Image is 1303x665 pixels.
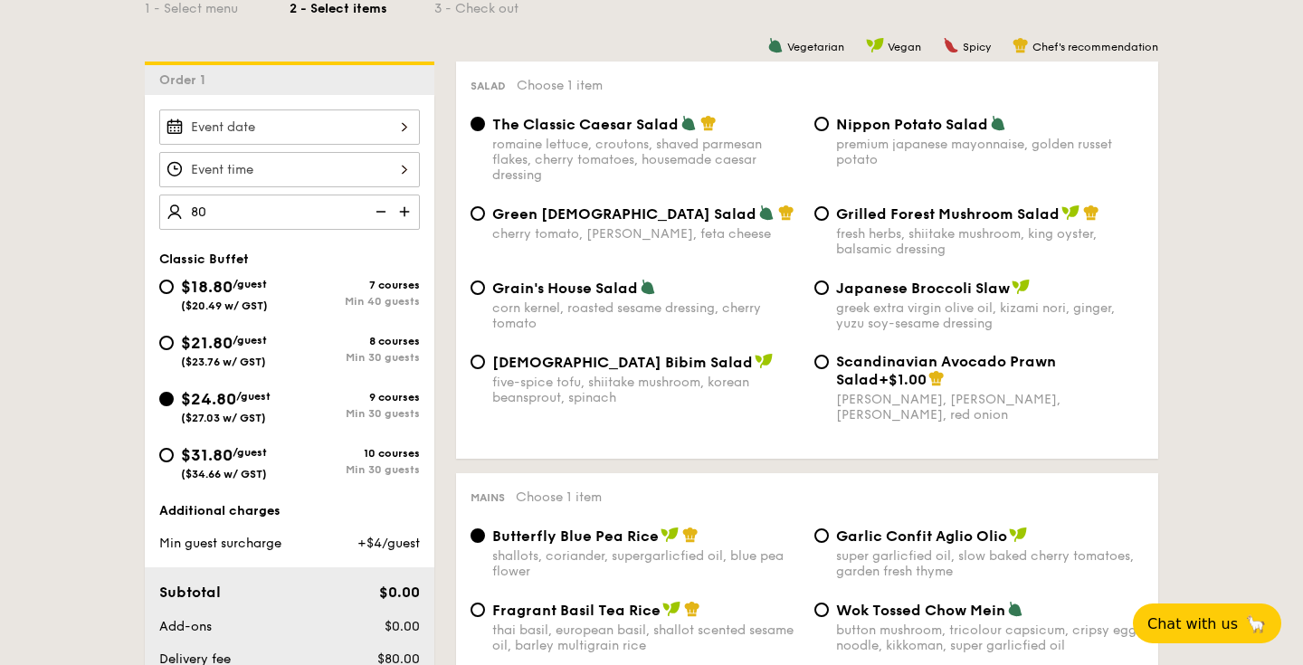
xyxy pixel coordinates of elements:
[471,280,485,295] input: Grain's House Saladcorn kernel, roasted sesame dressing, cherry tomato
[1013,37,1029,53] img: icon-chef-hat.a58ddaea.svg
[159,252,249,267] span: Classic Buffet
[1133,603,1281,643] button: Chat with us🦙
[1245,613,1267,634] span: 🦙
[684,601,700,617] img: icon-chef-hat.a58ddaea.svg
[836,205,1060,223] span: Grilled Forest Mushroom Salad
[181,277,233,297] span: $18.80
[814,603,829,617] input: Wok Tossed Chow Meinbutton mushroom, tricolour capsicum, cripsy egg noodle, kikkoman, super garli...
[385,619,420,634] span: $0.00
[357,536,420,551] span: +$4/guest
[159,280,174,294] input: $18.80/guest($20.49 w/ GST)7 coursesMin 40 guests
[682,527,699,543] img: icon-chef-hat.a58ddaea.svg
[492,375,800,405] div: five-spice tofu, shiitake mushroom, korean beansprout, spinach
[492,205,756,223] span: Green [DEMOGRAPHIC_DATA] Salad
[836,116,988,133] span: Nippon Potato Salad
[492,137,800,183] div: romaine lettuce, croutons, shaved parmesan flakes, cherry tomatoes, housemade caesar dressing
[233,334,267,347] span: /guest
[290,447,420,460] div: 10 courses
[836,300,1144,331] div: greek extra virgin olive oil, kizami nori, ginger, yuzu soy-sesame dressing
[778,204,794,221] img: icon-chef-hat.a58ddaea.svg
[290,351,420,364] div: Min 30 guests
[159,502,420,520] div: Additional charges
[181,412,266,424] span: ($27.03 w/ GST)
[159,109,420,145] input: Event date
[814,280,829,295] input: Japanese Broccoli Slawgreek extra virgin olive oil, kizami nori, ginger, yuzu soy-sesame dressing
[379,584,420,601] span: $0.00
[700,115,717,131] img: icon-chef-hat.a58ddaea.svg
[471,355,485,369] input: [DEMOGRAPHIC_DATA] Bibim Saladfive-spice tofu, shiitake mushroom, korean beansprout, spinach
[236,390,271,403] span: /guest
[492,548,800,579] div: shallots, coriander, supergarlicfied oil, blue pea flower
[492,602,661,619] span: Fragrant Basil Tea Rice
[1009,527,1027,543] img: icon-vegan.f8ff3823.svg
[1083,204,1099,221] img: icon-chef-hat.a58ddaea.svg
[181,468,267,480] span: ($34.66 w/ GST)
[233,278,267,290] span: /guest
[1061,204,1079,221] img: icon-vegan.f8ff3823.svg
[814,117,829,131] input: Nippon Potato Saladpremium japanese mayonnaise, golden russet potato
[814,355,829,369] input: Scandinavian Avocado Prawn Salad+$1.00[PERSON_NAME], [PERSON_NAME], [PERSON_NAME], red onion
[492,527,659,545] span: Butterfly Blue Pea Rice
[159,152,420,187] input: Event time
[836,527,1007,545] span: Garlic Confit Aglio Olio
[290,391,420,404] div: 9 courses
[492,116,679,133] span: The Classic Caesar Salad
[1147,615,1238,632] span: Chat with us
[366,195,393,229] img: icon-reduce.1d2dbef1.svg
[290,279,420,291] div: 7 courses
[990,115,1006,131] img: icon-vegetarian.fe4039eb.svg
[866,37,884,53] img: icon-vegan.f8ff3823.svg
[836,622,1144,653] div: button mushroom, tricolour capsicum, cripsy egg noodle, kikkoman, super garlicfied oil
[159,536,281,551] span: Min guest surcharge
[492,226,800,242] div: cherry tomato, [PERSON_NAME], feta cheese
[471,603,485,617] input: Fragrant Basil Tea Ricethai basil, european basil, shallot scented sesame oil, barley multigrain ...
[181,389,236,409] span: $24.80
[888,41,921,53] span: Vegan
[159,392,174,406] input: $24.80/guest($27.03 w/ GST)9 coursesMin 30 guests
[393,195,420,229] img: icon-add.58712e84.svg
[767,37,784,53] img: icon-vegetarian.fe4039eb.svg
[943,37,959,53] img: icon-spicy.37a8142b.svg
[471,206,485,221] input: Green [DEMOGRAPHIC_DATA] Saladcherry tomato, [PERSON_NAME], feta cheese
[290,407,420,420] div: Min 30 guests
[516,489,602,505] span: Choose 1 item
[879,371,927,388] span: +$1.00
[290,295,420,308] div: Min 40 guests
[492,280,638,297] span: Grain's House Salad
[755,353,773,369] img: icon-vegan.f8ff3823.svg
[836,226,1144,257] div: fresh herbs, shiitake mushroom, king oyster, balsamic dressing
[290,463,420,476] div: Min 30 guests
[492,354,753,371] span: [DEMOGRAPHIC_DATA] Bibim Salad
[963,41,991,53] span: Spicy
[836,392,1144,423] div: [PERSON_NAME], [PERSON_NAME], [PERSON_NAME], red onion
[492,300,800,331] div: corn kernel, roasted sesame dressing, cherry tomato
[159,72,213,88] span: Order 1
[836,602,1005,619] span: Wok Tossed Chow Mein
[836,137,1144,167] div: premium japanese mayonnaise, golden russet potato
[492,622,800,653] div: thai basil, european basil, shallot scented sesame oil, barley multigrain rice
[159,584,221,601] span: Subtotal
[159,619,212,634] span: Add-ons
[814,528,829,543] input: Garlic Confit Aglio Oliosuper garlicfied oil, slow baked cherry tomatoes, garden fresh thyme
[471,528,485,543] input: Butterfly Blue Pea Riceshallots, coriander, supergarlicfied oil, blue pea flower
[517,78,603,93] span: Choose 1 item
[928,370,945,386] img: icon-chef-hat.a58ddaea.svg
[233,446,267,459] span: /guest
[640,279,656,295] img: icon-vegetarian.fe4039eb.svg
[181,299,268,312] span: ($20.49 w/ GST)
[290,335,420,347] div: 8 courses
[836,353,1056,388] span: Scandinavian Avocado Prawn Salad
[181,333,233,353] span: $21.80
[471,80,506,92] span: Salad
[181,356,266,368] span: ($23.76 w/ GST)
[680,115,697,131] img: icon-vegetarian.fe4039eb.svg
[471,117,485,131] input: The Classic Caesar Saladromaine lettuce, croutons, shaved parmesan flakes, cherry tomatoes, house...
[661,527,679,543] img: icon-vegan.f8ff3823.svg
[758,204,775,221] img: icon-vegetarian.fe4039eb.svg
[1012,279,1030,295] img: icon-vegan.f8ff3823.svg
[814,206,829,221] input: Grilled Forest Mushroom Saladfresh herbs, shiitake mushroom, king oyster, balsamic dressing
[1032,41,1158,53] span: Chef's recommendation
[836,548,1144,579] div: super garlicfied oil, slow baked cherry tomatoes, garden fresh thyme
[159,448,174,462] input: $31.80/guest($34.66 w/ GST)10 coursesMin 30 guests
[159,336,174,350] input: $21.80/guest($23.76 w/ GST)8 coursesMin 30 guests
